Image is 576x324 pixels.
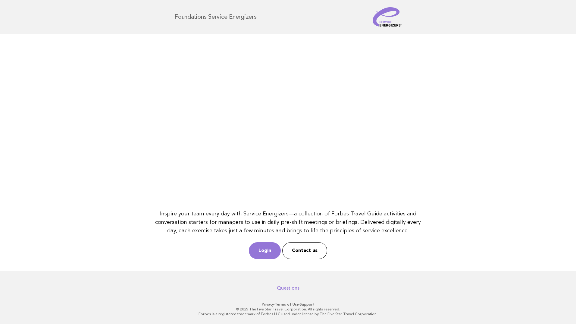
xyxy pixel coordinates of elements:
[174,14,257,20] h1: Foundations Service Energizers
[151,210,425,235] p: Inspire your team every day with Service Energizers—a collection of Forbes Travel Guide activitie...
[277,285,299,291] a: Questions
[300,302,315,307] a: Support
[262,302,274,307] a: Privacy
[282,242,327,259] a: Contact us
[249,242,281,259] a: Login
[151,46,425,200] iframe: YouTube video player
[104,307,472,312] p: © 2025 The Five Star Travel Corporation. All rights reserved.
[104,302,472,307] p: · ·
[373,7,402,27] img: Service Energizers
[275,302,299,307] a: Terms of Use
[104,312,472,316] p: Forbes is a registered trademark of Forbes LLC used under license by The Five Star Travel Corpora...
